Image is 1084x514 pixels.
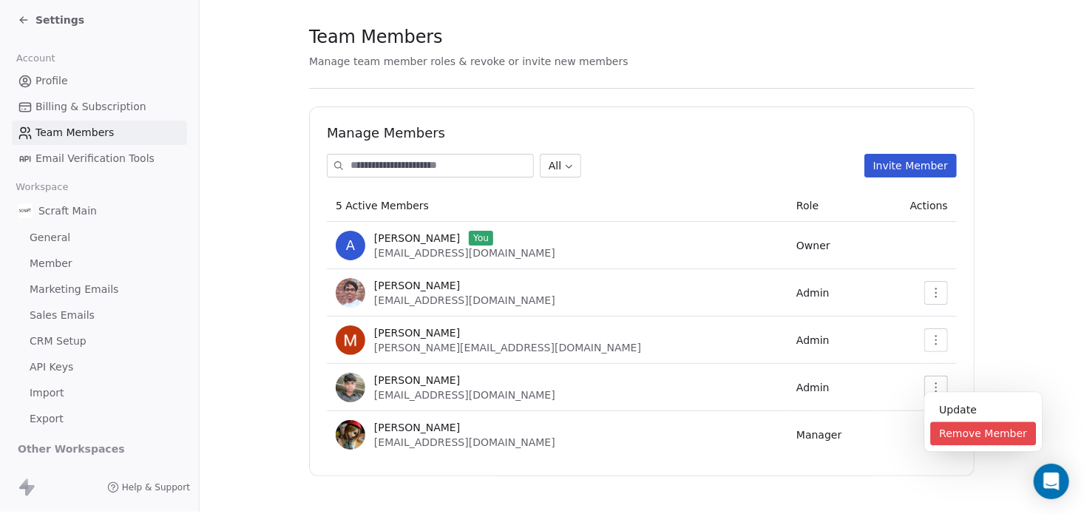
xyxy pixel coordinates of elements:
span: Import [30,385,64,401]
a: Help & Support [107,481,190,493]
span: [PERSON_NAME] [374,231,460,246]
a: CRM Setup [12,329,187,354]
span: [EMAIL_ADDRESS][DOMAIN_NAME] [374,247,555,259]
span: [PERSON_NAME] [374,325,460,340]
span: CRM Setup [30,334,87,349]
span: [PERSON_NAME] [374,420,460,435]
span: Profile [35,73,68,89]
span: [EMAIL_ADDRESS][DOMAIN_NAME] [374,294,555,306]
span: Sales Emails [30,308,95,323]
span: Actions [910,200,948,212]
span: [PERSON_NAME][EMAIL_ADDRESS][DOMAIN_NAME] [374,342,641,354]
a: Member [12,251,187,276]
span: Help & Support [122,481,190,493]
span: a [336,231,365,260]
a: Email Verification Tools [12,146,187,171]
span: Billing & Subscription [35,99,146,115]
a: Sales Emails [12,303,187,328]
span: Admin [796,382,830,393]
a: API Keys [12,355,187,379]
span: [PERSON_NAME] [374,373,460,388]
img: Nb_aUoYPwanK9mKQAflzZ07JRCWEWo52osfbRSk_Rjo [336,420,365,450]
span: Other Workspaces [12,437,131,461]
a: Export [12,407,187,431]
span: Manage team member roles & revoke or invite new members [309,55,629,67]
div: Open Intercom Messenger [1034,464,1069,499]
a: Team Members [12,121,187,145]
span: Role [796,200,819,212]
span: [PERSON_NAME] [374,278,460,293]
img: Scraft%20logo%20square.jpg [18,203,33,218]
a: Profile [12,69,187,93]
span: 5 Active Members [336,200,429,212]
span: Export [30,411,64,427]
a: Import [12,381,187,405]
div: Update [930,398,1036,422]
h1: Manage Members [327,124,957,142]
span: Team Members [35,125,114,141]
button: Invite Member [864,154,957,177]
span: Email Verification Tools [35,151,155,166]
a: Marketing Emails [12,277,187,302]
span: Team Members [309,26,443,48]
span: General [30,230,70,246]
span: Marketing Emails [30,282,118,297]
span: Owner [796,240,830,251]
img: 9Uzy4J605CBzPRDQnxI51fnm-HTr2k5As3tRHeFJIYw [336,325,365,355]
span: [EMAIL_ADDRESS][DOMAIN_NAME] [374,436,555,448]
span: Account [10,47,61,70]
img: -dew0j0JtcxYapMIffXC8wdfgOWyoZGe7O8hu0H7up4 [336,278,365,308]
a: Billing & Subscription [12,95,187,119]
span: [EMAIL_ADDRESS][DOMAIN_NAME] [374,389,555,401]
span: Admin [796,287,830,299]
span: API Keys [30,359,73,375]
span: Member [30,256,72,271]
span: You [469,231,493,246]
a: Settings [18,13,84,27]
img: ZKts6iBIu32rMOGGYwBLpgo_sXYUyAMdo2huOmnlLhI [336,373,365,402]
span: Admin [796,334,830,346]
a: General [12,226,187,250]
div: Remove Member [930,422,1036,445]
span: Workspace [10,176,75,198]
span: Settings [35,13,84,27]
span: Manager [796,429,841,441]
span: Scraft Main [38,203,97,218]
